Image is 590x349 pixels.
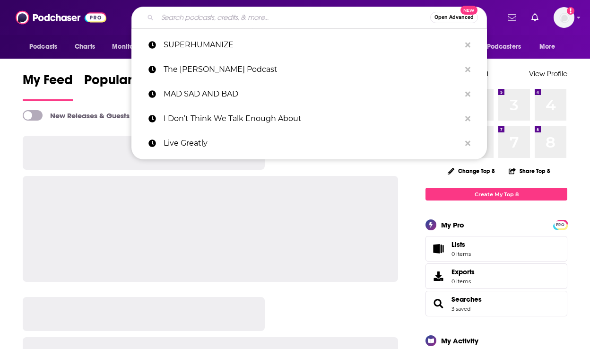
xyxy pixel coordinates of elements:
[425,291,567,316] span: Searches
[84,72,165,101] a: Popular Feed
[451,268,475,276] span: Exports
[429,242,448,255] span: Lists
[528,9,542,26] a: Show notifications dropdown
[441,220,464,229] div: My Pro
[434,15,474,20] span: Open Advanced
[23,72,73,94] span: My Feed
[131,7,487,28] div: Search podcasts, credits, & more...
[164,57,460,82] p: The Dan Buettner Podcast
[539,40,555,53] span: More
[441,336,478,345] div: My Activity
[451,240,471,249] span: Lists
[164,106,460,131] p: I Don’t Think We Talk Enough About
[504,9,520,26] a: Show notifications dropdown
[425,263,567,289] a: Exports
[164,33,460,57] p: SUPERHUMANIZE
[460,6,477,15] span: New
[23,38,69,56] button: open menu
[84,72,165,94] span: Popular Feed
[442,165,501,177] button: Change Top 8
[430,12,478,23] button: Open AdvancedNew
[131,57,487,82] a: The [PERSON_NAME] Podcast
[75,40,95,53] span: Charts
[29,40,57,53] span: Podcasts
[69,38,101,56] a: Charts
[533,38,567,56] button: open menu
[554,7,574,28] button: Show profile menu
[157,10,430,25] input: Search podcasts, credits, & more...
[567,7,574,15] svg: Add a profile image
[451,251,471,257] span: 0 items
[469,38,535,56] button: open menu
[164,131,460,156] p: Live Greatly
[529,69,567,78] a: View Profile
[451,240,465,249] span: Lists
[554,7,574,28] span: Logged in as alignPR
[476,40,521,53] span: For Podcasters
[554,7,574,28] img: User Profile
[23,110,147,121] a: New Releases & Guests Only
[131,106,487,131] a: I Don’t Think We Talk Enough About
[131,131,487,156] a: Live Greatly
[425,236,567,262] a: Lists
[105,38,158,56] button: open menu
[112,40,146,53] span: Monitoring
[131,33,487,57] a: SUPERHUMANIZE
[508,162,551,180] button: Share Top 8
[23,72,73,101] a: My Feed
[429,297,448,310] a: Searches
[555,221,566,228] a: PRO
[131,82,487,106] a: MAD SAD AND BAD
[451,278,475,285] span: 0 items
[425,188,567,201] a: Create My Top 8
[164,82,460,106] p: MAD SAD AND BAD
[451,305,470,312] a: 3 saved
[451,295,482,304] a: Searches
[429,270,448,283] span: Exports
[16,9,106,26] img: Podchaser - Follow, Share and Rate Podcasts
